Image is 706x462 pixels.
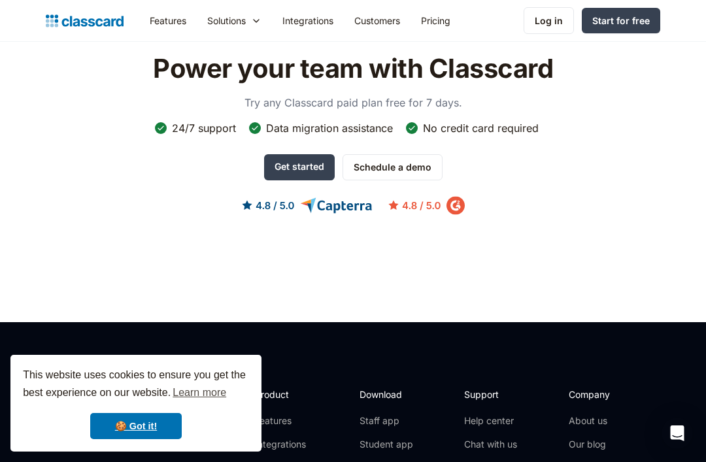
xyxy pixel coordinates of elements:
[582,8,660,33] a: Start for free
[411,6,461,35] a: Pricing
[10,355,261,452] div: cookieconsent
[171,383,228,403] a: learn more about cookies
[255,388,325,401] h2: Product
[360,388,413,401] h2: Download
[569,388,656,401] h2: Company
[464,414,517,427] a: Help center
[343,154,443,180] a: Schedule a demo
[423,121,539,135] div: No credit card required
[207,14,246,27] div: Solutions
[569,414,656,427] a: About us
[662,418,693,449] div: Open Intercom Messenger
[255,414,325,427] a: Features
[464,438,517,451] a: Chat with us
[464,388,517,401] h2: Support
[23,367,249,403] span: This website uses cookies to ensure you get the best experience on our website.
[535,14,563,27] div: Log in
[266,121,393,135] div: Data migration assistance
[255,438,325,451] a: Integrations
[360,438,413,451] a: Student app
[264,154,335,180] a: Get started
[592,14,650,27] div: Start for free
[344,6,411,35] a: Customers
[46,12,124,30] a: Logo
[272,6,344,35] a: Integrations
[222,95,484,110] p: Try any Classcard paid plan free for 7 days.
[524,7,574,34] a: Log in
[360,414,413,427] a: Staff app
[90,413,182,439] a: dismiss cookie message
[146,53,561,84] h2: Power your team with Classcard
[197,6,272,35] div: Solutions
[139,6,197,35] a: Features
[569,438,656,451] a: Our blog
[172,121,236,135] div: 24/7 support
